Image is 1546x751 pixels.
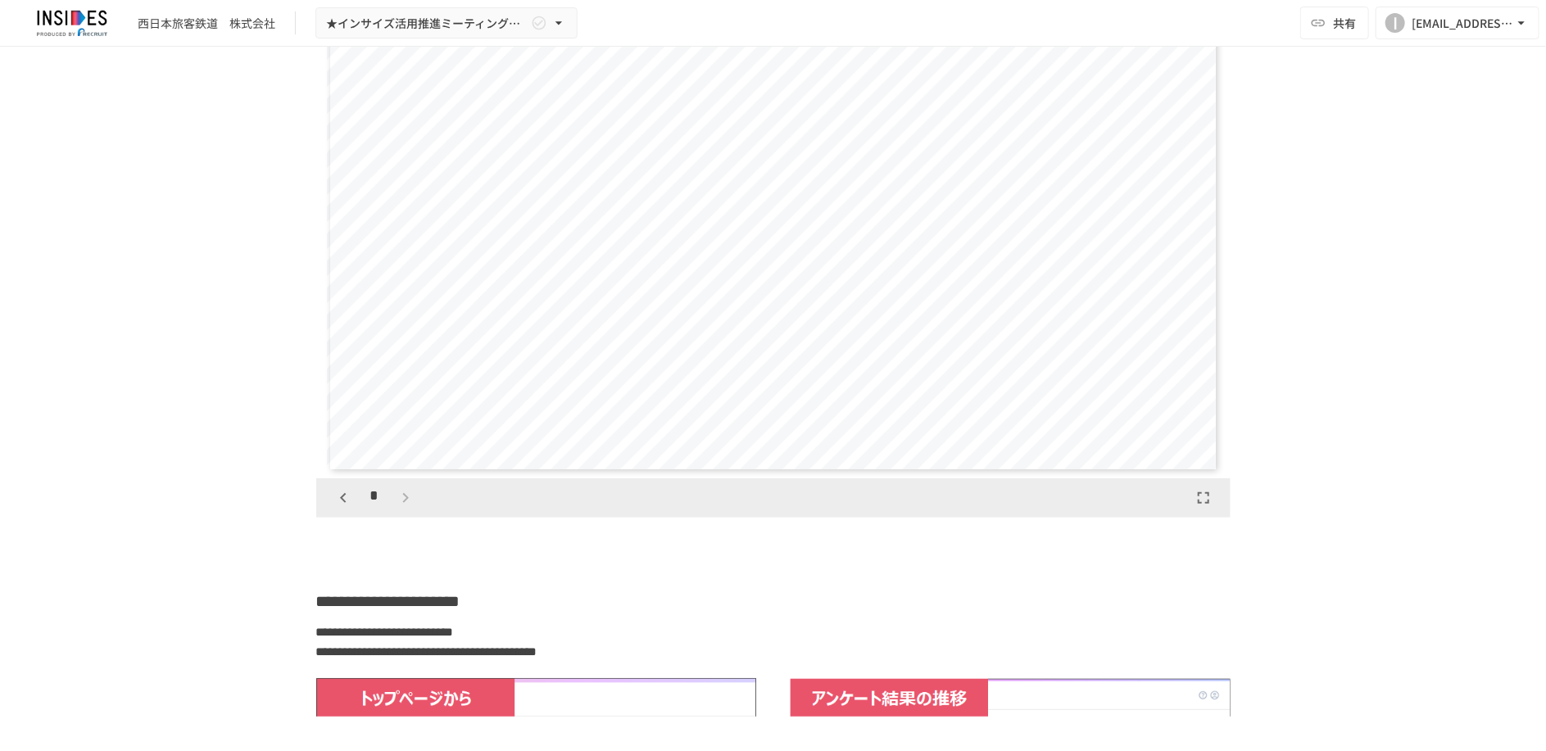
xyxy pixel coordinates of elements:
img: JmGSPSkPjKwBq77AtHmwC7bJguQHJlCRQfAXtnx4WuV [20,10,125,36]
div: 西日本旅客鉄道 株式会社 [138,15,275,32]
button: ★インサイズ活用推進ミーティング ～2回目～ [315,7,578,39]
button: I[EMAIL_ADDRESS][DOMAIN_NAME] [1376,7,1539,39]
span: 共有 [1333,14,1356,32]
span: ★インサイズ活用推進ミーティング ～2回目～ [326,13,528,34]
div: I [1385,13,1405,33]
button: 共有 [1300,7,1369,39]
div: [EMAIL_ADDRESS][DOMAIN_NAME] [1412,13,1513,34]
